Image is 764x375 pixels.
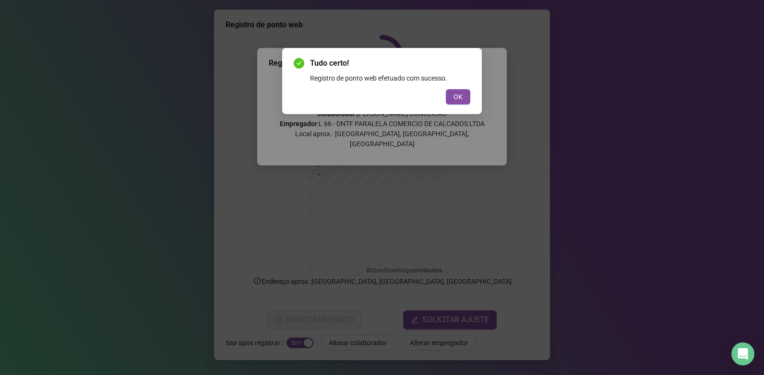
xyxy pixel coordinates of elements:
span: OK [454,92,463,102]
span: Tudo certo! [310,58,470,69]
div: Open Intercom Messenger [731,342,754,365]
div: Registro de ponto web efetuado com sucesso. [310,73,470,83]
button: OK [446,89,470,105]
span: check-circle [294,58,304,69]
